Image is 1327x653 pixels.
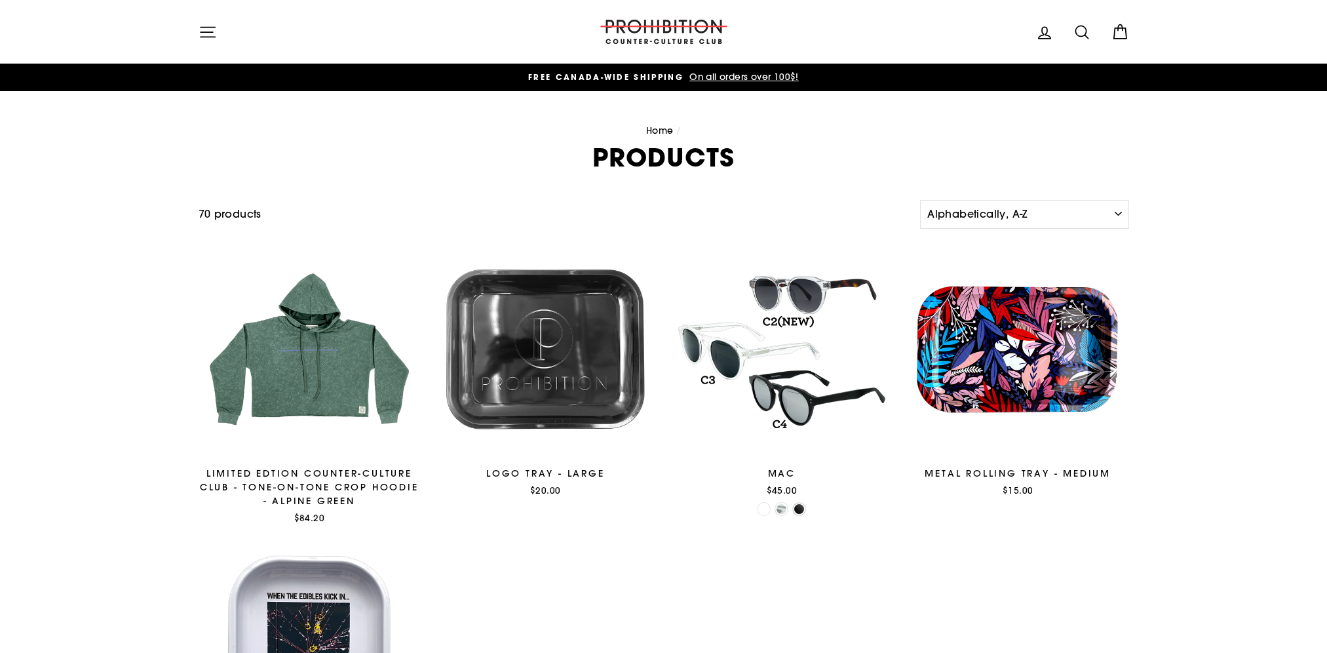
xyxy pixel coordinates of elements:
span: / [676,125,681,136]
nav: breadcrumbs [199,124,1129,138]
div: $20.00 [434,484,657,497]
div: LIMITED EDTION COUNTER-CULTURE CLUB - TONE-ON-TONE CROP HOODIE - ALPINE GREEN [199,467,421,508]
a: LIMITED EDTION COUNTER-CULTURE CLUB - TONE-ON-TONE CROP HOODIE - ALPINE GREEN$84.20 [199,239,421,529]
div: 70 products [199,206,915,223]
a: METAL ROLLING TRAY - MEDIUM$15.00 [907,239,1129,502]
a: Home [646,125,674,136]
div: $84.20 [199,511,421,524]
span: On all orders over 100$! [686,71,799,83]
a: FREE CANADA-WIDE SHIPPING On all orders over 100$! [202,70,1126,85]
a: LOGO TRAY - LARGE$20.00 [434,239,657,502]
img: PROHIBITION COUNTER-CULTURE CLUB [598,20,729,44]
a: MAC$45.00 [671,239,893,502]
div: $15.00 [907,484,1129,497]
div: $45.00 [671,484,893,497]
div: METAL ROLLING TRAY - MEDIUM [907,467,1129,481]
div: MAC [671,467,893,481]
span: FREE CANADA-WIDE SHIPPING [528,71,683,83]
h1: Products [199,145,1129,170]
div: LOGO TRAY - LARGE [434,467,657,481]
